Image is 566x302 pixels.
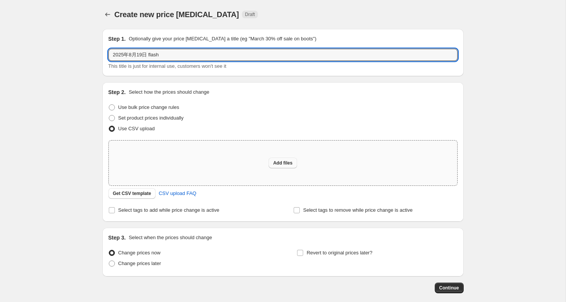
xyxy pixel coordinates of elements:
[108,63,226,69] span: This title is just for internal use, customers won't see it
[118,207,219,213] span: Select tags to add while price change is active
[102,9,113,20] button: Price change jobs
[129,234,212,241] p: Select when the prices should change
[435,283,464,293] button: Continue
[307,250,372,256] span: Revert to original prices later?
[108,88,126,96] h2: Step 2.
[245,11,255,18] span: Draft
[273,160,293,166] span: Add files
[439,285,459,291] span: Continue
[118,126,155,131] span: Use CSV upload
[303,207,413,213] span: Select tags to remove while price change is active
[114,10,239,19] span: Create new price [MEDICAL_DATA]
[108,188,156,199] button: Get CSV template
[159,190,196,197] span: CSV upload FAQ
[129,35,316,43] p: Optionally give your price [MEDICAL_DATA] a title (eg "March 30% off sale on boots")
[108,49,458,61] input: 30% off holiday sale
[118,250,161,256] span: Change prices now
[129,88,209,96] p: Select how the prices should change
[113,190,151,197] span: Get CSV template
[154,187,201,200] a: CSV upload FAQ
[269,158,297,168] button: Add files
[108,234,126,241] h2: Step 3.
[118,115,184,121] span: Set product prices individually
[108,35,126,43] h2: Step 1.
[118,104,179,110] span: Use bulk price change rules
[118,260,161,266] span: Change prices later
